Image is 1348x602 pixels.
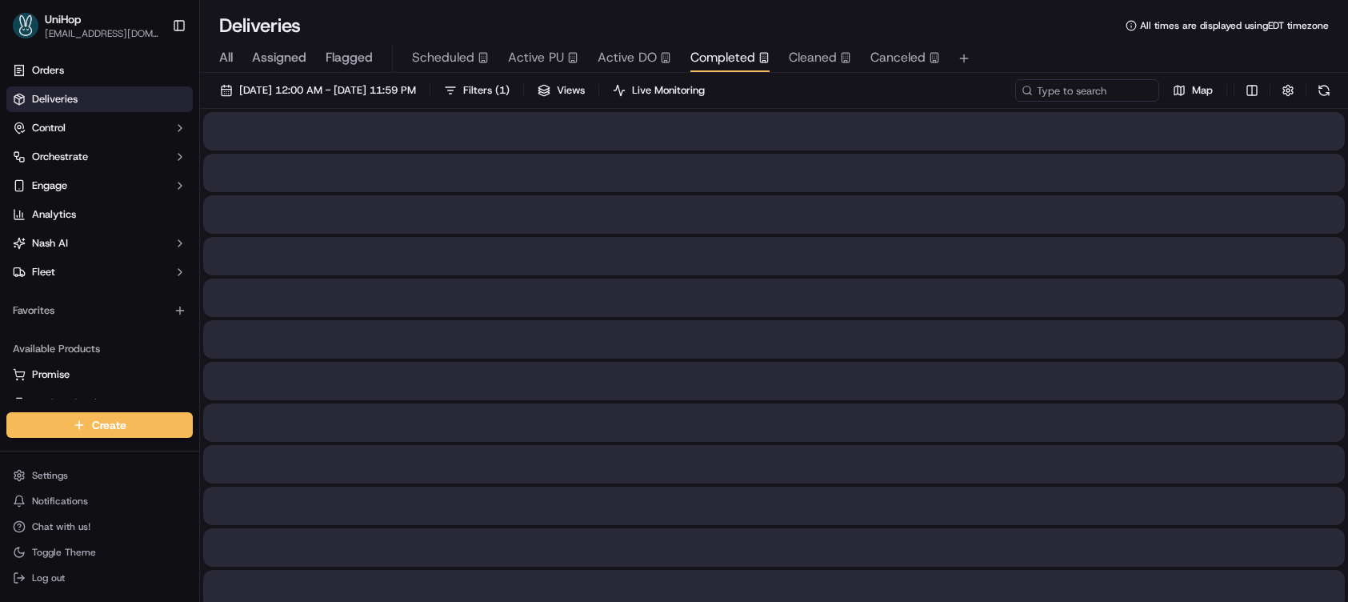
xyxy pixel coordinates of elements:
img: UniHop [13,13,38,38]
button: Notifications [6,490,193,512]
a: Product Catalog [13,396,186,411]
span: All [219,48,233,67]
span: Product Catalog [32,396,109,411]
span: Orders [32,63,64,78]
span: Log out [32,572,65,584]
button: Orchestrate [6,144,193,170]
button: Toggle Theme [6,541,193,564]
span: Chat with us! [32,520,90,533]
button: Nash AI [6,231,193,256]
button: [EMAIL_ADDRESS][DOMAIN_NAME] [45,27,159,40]
input: Type to search [1015,79,1159,102]
span: Nash AI [32,236,68,251]
span: Orchestrate [32,150,88,164]
span: Engage [32,179,67,193]
span: Active PU [508,48,564,67]
button: [DATE] 12:00 AM - [DATE] 11:59 PM [213,79,423,102]
button: Live Monitoring [606,79,712,102]
span: Toggle Theme [32,546,96,559]
span: Map [1192,83,1213,98]
button: Promise [6,362,193,387]
span: Completed [690,48,755,67]
div: Available Products [6,336,193,362]
button: Chat with us! [6,516,193,538]
button: Settings [6,464,193,487]
span: Control [32,121,66,135]
span: Settings [32,469,68,482]
button: Fleet [6,259,193,285]
button: Engage [6,173,193,199]
a: Deliveries [6,86,193,112]
a: Orders [6,58,193,83]
span: Fleet [32,265,55,279]
span: Live Monitoring [632,83,705,98]
button: Create [6,412,193,438]
span: Scheduled [412,48,474,67]
span: Deliveries [32,92,78,106]
button: Product Catalog [6,391,193,416]
button: Filters(1) [437,79,517,102]
div: Favorites [6,298,193,323]
button: Map [1166,79,1220,102]
span: Assigned [252,48,306,67]
span: Views [557,83,585,98]
span: Filters [463,83,510,98]
button: UniHop [45,11,81,27]
span: Promise [32,367,70,382]
a: Promise [13,367,186,382]
span: Analytics [32,207,76,222]
span: Cleaned [789,48,837,67]
span: Create [92,417,126,433]
span: ( 1 ) [495,83,510,98]
span: All times are displayed using EDT timezone [1140,19,1329,32]
button: Log out [6,567,193,589]
h1: Deliveries [219,13,301,38]
span: Active DO [598,48,657,67]
button: UniHopUniHop[EMAIL_ADDRESS][DOMAIN_NAME] [6,6,166,45]
a: Analytics [6,202,193,227]
span: Flagged [326,48,373,67]
span: Canceled [870,48,926,67]
button: Views [530,79,592,102]
span: Notifications [32,495,88,508]
span: [DATE] 12:00 AM - [DATE] 11:59 PM [239,83,416,98]
button: Control [6,115,193,141]
button: Refresh [1313,79,1335,102]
